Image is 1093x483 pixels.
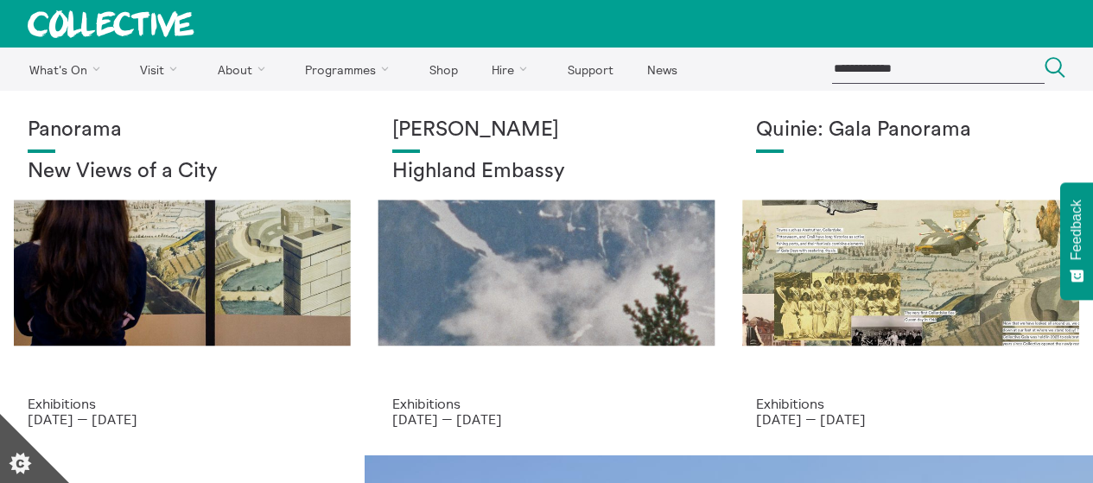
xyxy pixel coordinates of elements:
[290,48,411,91] a: Programmes
[632,48,692,91] a: News
[14,48,122,91] a: What's On
[477,48,550,91] a: Hire
[728,91,1093,455] a: Josie Vallely Quinie: Gala Panorama Exhibitions [DATE] — [DATE]
[28,118,337,143] h1: Panorama
[28,411,337,427] p: [DATE] — [DATE]
[202,48,287,91] a: About
[552,48,628,91] a: Support
[756,411,1065,427] p: [DATE] — [DATE]
[756,118,1065,143] h1: Quinie: Gala Panorama
[1060,182,1093,300] button: Feedback - Show survey
[392,396,702,411] p: Exhibitions
[392,118,702,143] h1: [PERSON_NAME]
[365,91,729,455] a: Solar wheels 17 [PERSON_NAME] Highland Embassy Exhibitions [DATE] — [DATE]
[392,160,702,184] h2: Highland Embassy
[28,160,337,184] h2: New Views of a City
[414,48,473,91] a: Shop
[28,396,337,411] p: Exhibitions
[756,396,1065,411] p: Exhibitions
[125,48,200,91] a: Visit
[1069,200,1084,260] span: Feedback
[392,411,702,427] p: [DATE] — [DATE]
